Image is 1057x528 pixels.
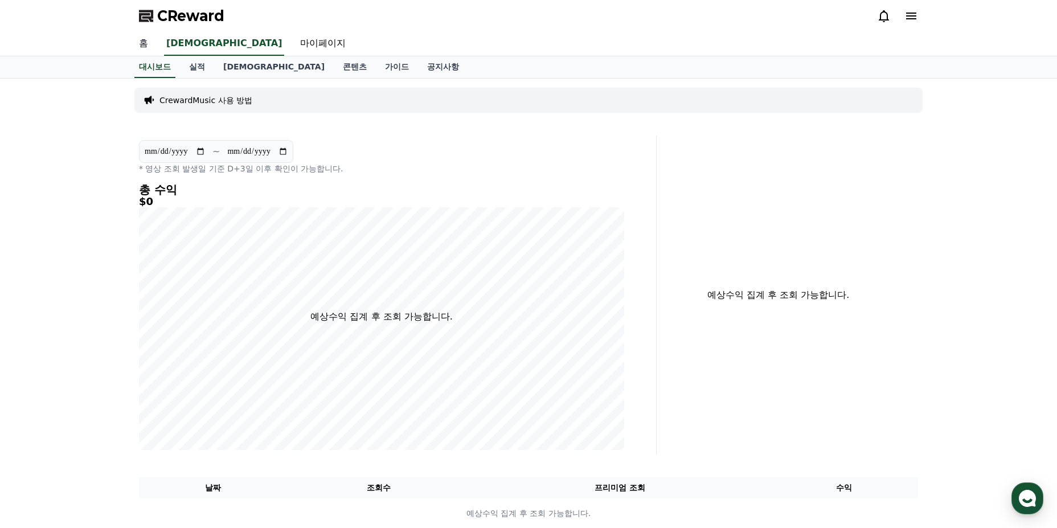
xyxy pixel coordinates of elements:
[139,7,224,25] a: CReward
[288,477,470,498] th: 조회수
[104,379,118,388] span: 대화
[164,32,284,56] a: [DEMOGRAPHIC_DATA]
[139,196,624,207] h5: $0
[666,288,891,302] p: 예상수익 집계 후 조회 가능합니다.
[139,183,624,196] h4: 총 수익
[470,477,769,498] th: 프리미엄 조회
[3,361,75,390] a: 홈
[214,56,334,78] a: [DEMOGRAPHIC_DATA]
[139,477,288,498] th: 날짜
[134,56,175,78] a: 대시보드
[310,310,452,324] p: 예상수익 집계 후 조회 가능합니다.
[769,477,918,498] th: 수익
[176,378,190,387] span: 설정
[334,56,376,78] a: 콘텐츠
[157,7,224,25] span: CReward
[180,56,214,78] a: 실적
[291,32,355,56] a: 마이페이지
[159,95,252,106] a: CrewardMusic 사용 방법
[376,56,418,78] a: 가이드
[75,361,147,390] a: 대화
[418,56,468,78] a: 공지사항
[36,378,43,387] span: 홈
[147,361,219,390] a: 설정
[130,32,157,56] a: 홈
[139,163,624,174] p: * 영상 조회 발생일 기준 D+3일 이후 확인이 가능합니다.
[212,145,220,158] p: ~
[140,507,917,519] p: 예상수익 집계 후 조회 가능합니다.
